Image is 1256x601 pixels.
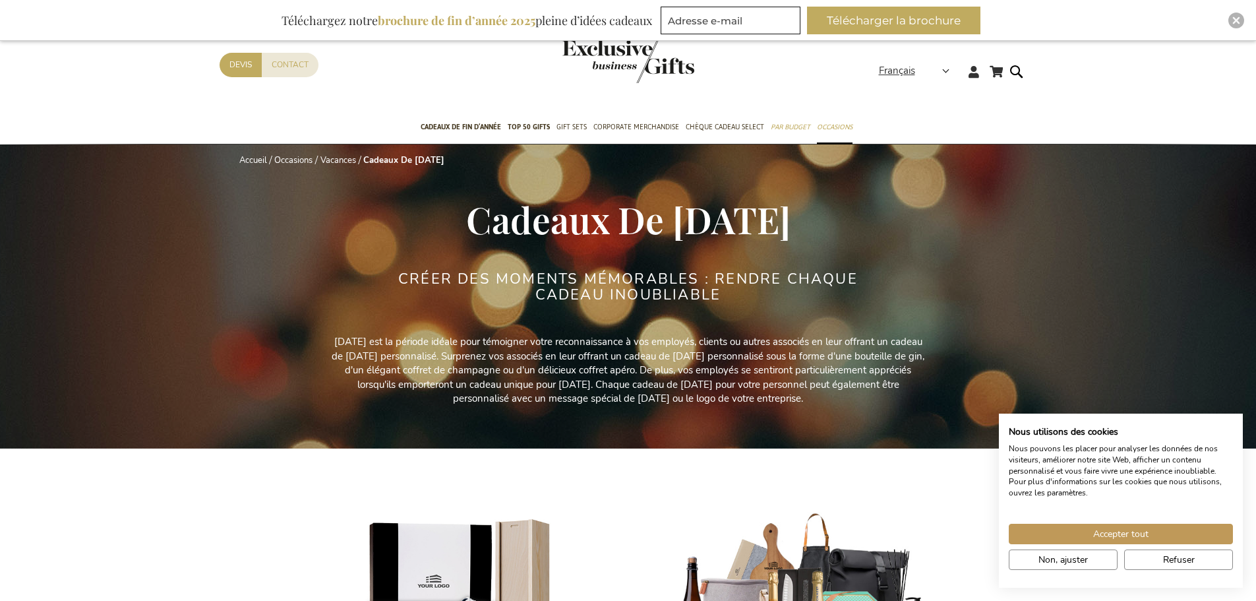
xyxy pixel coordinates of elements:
[508,120,550,134] span: TOP 50 Gifts
[1163,553,1195,567] span: Refuser
[262,53,318,77] a: Contact
[1232,16,1240,24] img: Close
[421,120,501,134] span: Cadeaux de fin d’année
[879,63,958,79] div: Français
[1038,553,1088,567] span: Non, ajuster
[593,120,679,134] span: Corporate Merchandise
[378,13,535,28] b: brochure de fin d’année 2025
[562,40,628,83] a: store logo
[556,120,587,134] span: Gift Sets
[1009,550,1118,570] button: Ajustez les préférences de cookie
[1228,13,1244,28] div: Close
[817,120,852,134] span: Occasions
[320,154,356,166] a: Vacances
[381,271,876,303] h2: CRÉER DES MOMENTS MÉMORABLES : RENDRE CHAQUE CADEAU INOUBLIABLE
[332,335,925,406] p: [DATE] est la période idéale pour témoigner votre reconnaissance à vos employés, clients ou autre...
[363,154,444,166] strong: Cadeaux De [DATE]
[562,40,694,83] img: Exclusive Business gifts logo
[239,154,267,166] a: Accueil
[661,7,800,34] input: Adresse e-mail
[807,7,980,34] button: Télécharger la brochure
[686,120,764,134] span: Chèque Cadeau Select
[771,120,810,134] span: Par budget
[276,7,658,34] div: Téléchargez notre pleine d’idées cadeaux
[1124,550,1233,570] button: Refuser tous les cookies
[1009,443,1233,499] p: Nous pouvons les placer pour analyser les données de nos visiteurs, améliorer notre site Web, aff...
[1009,524,1233,544] button: Accepter tous les cookies
[1093,527,1149,541] span: Accepter tout
[466,195,791,243] span: Cadeaux De [DATE]
[1009,426,1233,438] h2: Nous utilisons des cookies
[274,154,313,166] a: Occasions
[220,53,262,77] a: Devis
[879,63,915,79] span: Français
[661,7,804,38] form: marketing offers and promotions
